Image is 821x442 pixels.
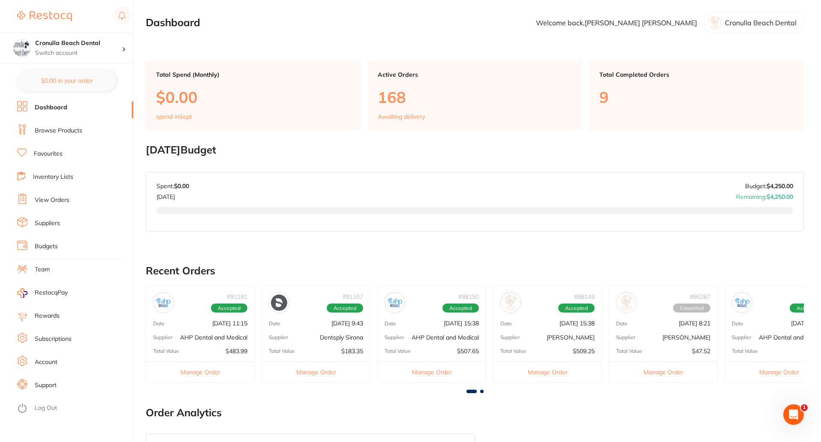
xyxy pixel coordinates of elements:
[327,304,363,313] span: Accepted
[17,6,72,26] a: Restocq Logo
[212,320,247,327] p: [DATE] 11:15
[17,402,131,415] button: Log Out
[35,289,68,297] span: RestocqPay
[801,404,808,411] span: 1
[599,71,794,78] p: Total Completed Orders
[320,334,363,341] p: Dentsply Sirona
[616,348,642,354] p: Total Value
[574,293,595,300] p: # 88149
[559,320,595,327] p: [DATE] 15:38
[745,183,793,189] p: Budget:
[153,348,179,354] p: Total Value
[734,295,750,311] img: AHP Dental and Medical
[599,88,794,106] p: 9
[146,361,254,382] button: Manage Order
[156,88,350,106] p: $0.00
[35,358,57,367] a: Account
[35,196,69,204] a: View Orders
[33,173,73,181] a: Inventory Lists
[156,190,189,200] p: [DATE]
[35,103,67,112] a: Dashboard
[690,293,710,300] p: # 86287
[536,19,697,27] p: Welcome back, [PERSON_NAME] [PERSON_NAME]
[146,17,200,29] h2: Dashboard
[180,334,247,341] p: AHP Dental and Medical
[589,61,804,130] a: Total Completed Orders9
[385,348,411,354] p: Total Value
[341,348,363,355] p: $183.35
[17,288,27,298] img: RestocqPay
[226,348,247,355] p: $483.99
[269,321,280,327] p: Date
[618,295,635,311] img: Adam Dental
[17,11,72,21] img: Restocq Logo
[378,71,572,78] p: Active Orders
[174,182,189,190] strong: $0.00
[500,348,526,354] p: Total Value
[378,88,572,106] p: 168
[331,320,363,327] p: [DATE] 9:43
[17,70,116,91] button: $0.00 in your order
[493,361,601,382] button: Manage Order
[35,126,82,135] a: Browse Products
[367,61,582,130] a: Active Orders168Awaiting delivery
[271,295,287,311] img: Dentsply Sirona
[35,242,58,251] a: Budgets
[35,219,60,228] a: Suppliers
[444,320,479,327] p: [DATE] 15:38
[146,144,804,156] h2: [DATE] Budget
[35,381,57,390] a: Support
[767,182,793,190] strong: $4,250.00
[35,335,72,343] a: Subscriptions
[385,334,404,340] p: Supplier
[732,348,758,354] p: Total Value
[343,293,363,300] p: # 91167
[412,334,479,341] p: AHP Dental and Medical
[227,293,247,300] p: # 91181
[153,321,165,327] p: Date
[13,39,30,57] img: Cronulla Beach Dental
[35,49,122,57] p: Switch account
[502,295,519,311] img: Adam Dental
[500,334,520,340] p: Supplier
[732,334,751,340] p: Supplier
[153,334,172,340] p: Supplier
[269,348,295,354] p: Total Value
[558,304,595,313] span: Accepted
[156,71,350,78] p: Total Spend (Monthly)
[673,304,710,313] span: Cancelled
[155,295,171,311] img: AHP Dental and Medical
[662,334,710,341] p: [PERSON_NAME]
[146,265,804,277] h2: Recent Orders
[767,193,793,201] strong: $4,250.00
[378,361,486,382] button: Manage Order
[547,334,595,341] p: [PERSON_NAME]
[725,19,797,27] p: Cronulla Beach Dental
[35,312,60,320] a: Rewards
[17,288,68,298] a: RestocqPay
[500,321,512,327] p: Date
[35,265,50,274] a: Team
[616,321,628,327] p: Date
[616,334,635,340] p: Supplier
[35,404,57,412] a: Log Out
[458,293,479,300] p: # 88150
[783,404,804,425] iframe: Intercom live chat
[609,361,717,382] button: Manage Order
[156,113,192,120] p: spend in Sept
[35,39,122,48] h4: Cronulla Beach Dental
[732,321,743,327] p: Date
[211,304,247,313] span: Accepted
[269,334,288,340] p: Supplier
[573,348,595,355] p: $509.25
[736,190,793,200] p: Remaining:
[146,61,361,130] a: Total Spend (Monthly)$0.00spend inSept
[692,348,710,355] p: $47.52
[457,348,479,355] p: $507.65
[262,361,370,382] button: Manage Order
[387,295,403,311] img: AHP Dental and Medical
[378,113,425,120] p: Awaiting delivery
[156,183,189,189] p: Spent:
[34,150,63,158] a: Favourites
[146,407,804,419] h2: Order Analytics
